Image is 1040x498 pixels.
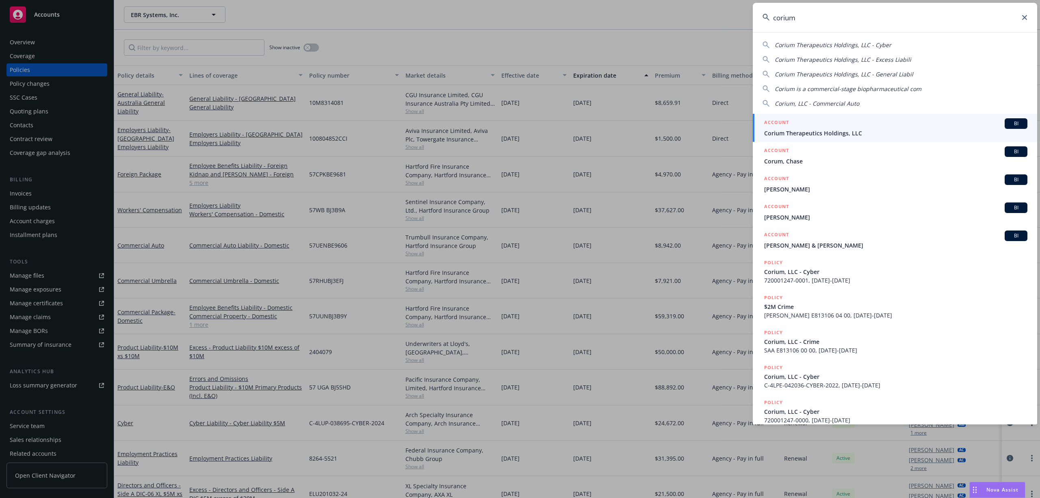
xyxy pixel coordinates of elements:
[764,302,1027,311] span: $2M Crime
[764,157,1027,165] span: Corum, Chase
[775,85,921,93] span: Corium is a commercial-stage biopharmaceutical com
[764,213,1027,222] span: [PERSON_NAME]
[969,482,1025,498] button: Nova Assist
[753,3,1037,32] input: Search...
[753,142,1037,170] a: ACCOUNTBICorum, Chase
[1008,176,1024,183] span: BI
[753,170,1037,198] a: ACCOUNTBI[PERSON_NAME]
[1008,232,1024,239] span: BI
[753,289,1037,324] a: POLICY$2M Crime[PERSON_NAME] E813106 04 00, [DATE]-[DATE]
[764,416,1027,424] span: 720001247-0000, [DATE]-[DATE]
[764,202,789,212] h5: ACCOUNT
[1008,120,1024,127] span: BI
[764,328,783,337] h5: POLICY
[1008,204,1024,211] span: BI
[764,346,1027,354] span: SAA E813106 00 00, [DATE]-[DATE]
[764,337,1027,346] span: Corium, LLC - Crime
[764,311,1027,320] span: [PERSON_NAME] E813106 04 00, [DATE]-[DATE]
[753,226,1037,254] a: ACCOUNTBI[PERSON_NAME] & [PERSON_NAME]
[764,259,783,267] h5: POLICY
[764,398,783,407] h5: POLICY
[764,294,783,302] h5: POLICY
[764,363,783,372] h5: POLICY
[764,185,1027,194] span: [PERSON_NAME]
[775,70,913,78] span: Corium Therapeutics Holdings, LLC - General Liabil
[753,359,1037,394] a: POLICYCorium, LLC - CyberC-4LPE-042036-CYBER-2022, [DATE]-[DATE]
[764,381,1027,389] span: C-4LPE-042036-CYBER-2022, [DATE]-[DATE]
[753,324,1037,359] a: POLICYCorium, LLC - CrimeSAA E813106 00 00, [DATE]-[DATE]
[1008,148,1024,155] span: BI
[764,372,1027,381] span: Corium, LLC - Cyber
[753,254,1037,289] a: POLICYCorium, LLC - Cyber720001247-0001, [DATE]-[DATE]
[764,407,1027,416] span: Corium, LLC - Cyber
[753,114,1037,142] a: ACCOUNTBICorium Therapeutics Holdings, LLC
[764,146,789,156] h5: ACCOUNT
[764,118,789,128] h5: ACCOUNT
[764,174,789,184] h5: ACCOUNT
[764,276,1027,285] span: 720001247-0001, [DATE]-[DATE]
[764,129,1027,137] span: Corium Therapeutics Holdings, LLC
[775,41,891,49] span: Corium Therapeutics Holdings, LLC - Cyber
[764,231,789,240] h5: ACCOUNT
[753,198,1037,226] a: ACCOUNTBI[PERSON_NAME]
[753,394,1037,429] a: POLICYCorium, LLC - Cyber720001247-0000, [DATE]-[DATE]
[986,486,1018,493] span: Nova Assist
[764,241,1027,250] span: [PERSON_NAME] & [PERSON_NAME]
[775,100,859,107] span: Corium, LLC - Commercial Auto
[970,482,980,498] div: Drag to move
[775,56,911,63] span: Corium Therapeutics Holdings, LLC - Excess Liabili
[764,267,1027,276] span: Corium, LLC - Cyber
